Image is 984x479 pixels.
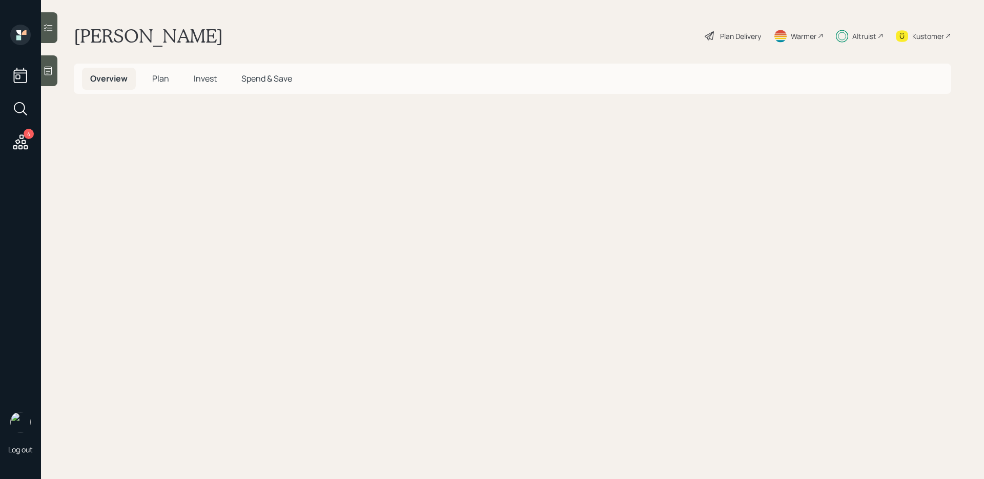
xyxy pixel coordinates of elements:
div: 4 [24,129,34,139]
span: Plan [152,73,169,84]
div: Warmer [791,31,816,42]
img: sami-boghos-headshot.png [10,412,31,432]
span: Spend & Save [241,73,292,84]
span: Overview [90,73,128,84]
div: Log out [8,445,33,454]
div: Altruist [852,31,876,42]
div: Kustomer [912,31,944,42]
div: Plan Delivery [720,31,761,42]
span: Invest [194,73,217,84]
h1: [PERSON_NAME] [74,25,223,47]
